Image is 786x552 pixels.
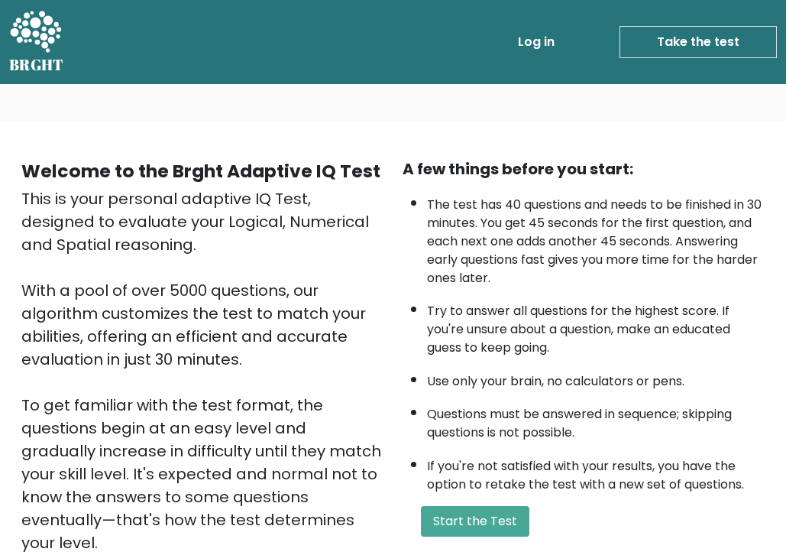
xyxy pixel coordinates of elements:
[421,506,529,537] button: Start the Test
[9,56,64,74] h5: BRGHT
[512,27,561,57] a: Log in
[427,188,765,287] li: The test has 40 questions and needs to be finished in 30 minutes. You get 45 seconds for the firs...
[9,6,64,78] a: BRGHT
[427,398,765,442] li: Questions must be answered in sequence; skipping questions is not possible.
[403,157,765,180] div: A few things before you start:
[427,450,765,494] li: If you're not satisfied with your results, you have the option to retake the test with a new set ...
[21,158,380,183] b: Welcome to the Brght Adaptive IQ Test
[427,294,765,357] li: Try to answer all questions for the highest score. If you're unsure about a question, make an edu...
[619,26,777,58] a: Take the test
[427,365,765,391] li: Use only your brain, no calculators or pens.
